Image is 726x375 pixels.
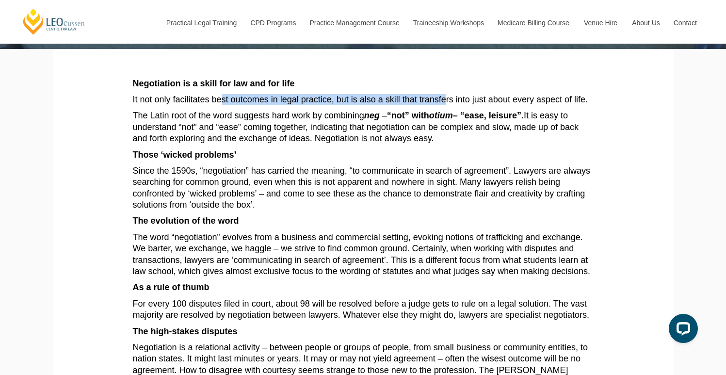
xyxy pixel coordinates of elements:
[490,2,577,44] a: Medicare Billing Course
[661,310,702,351] iframe: LiveChat chat widget
[133,298,594,321] p: For every 100 disputes filed in court, about 98 will be resolved before a judge gets to rule on a...
[666,2,704,44] a: Contact
[22,8,86,35] a: [PERSON_NAME] Centre for Law
[133,110,594,144] p: The Latin root of the word suggests hard work by combining – It is easy to understand “not” and “...
[387,111,524,120] strong: “not” with – “ease, leisure”.
[243,2,302,44] a: CPD Programs
[133,150,237,160] strong: Those ‘wicked problems’
[133,216,239,226] strong: The evolution of the word
[364,111,380,120] em: neg
[303,2,406,44] a: Practice Management Course
[406,2,490,44] a: Traineeship Workshops
[159,2,243,44] a: Practical Legal Training
[577,2,625,44] a: Venue Hire
[625,2,666,44] a: About Us
[133,79,295,88] strong: Negotiation is a skill for law and for life
[133,94,594,105] p: It not only facilitates best outcomes in legal practice, but is also a skill that transfers into ...
[133,232,594,277] p: The word “negotiation” evolves from a business and commercial setting, evoking notions of traffic...
[133,282,210,292] strong: As a rule of thumb
[133,165,594,211] p: Since the 1590s, “negotiation” has carried the meaning, “to communicate in search of agreement”. ...
[133,326,238,336] strong: The high-stakes disputes
[429,111,453,120] em: otium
